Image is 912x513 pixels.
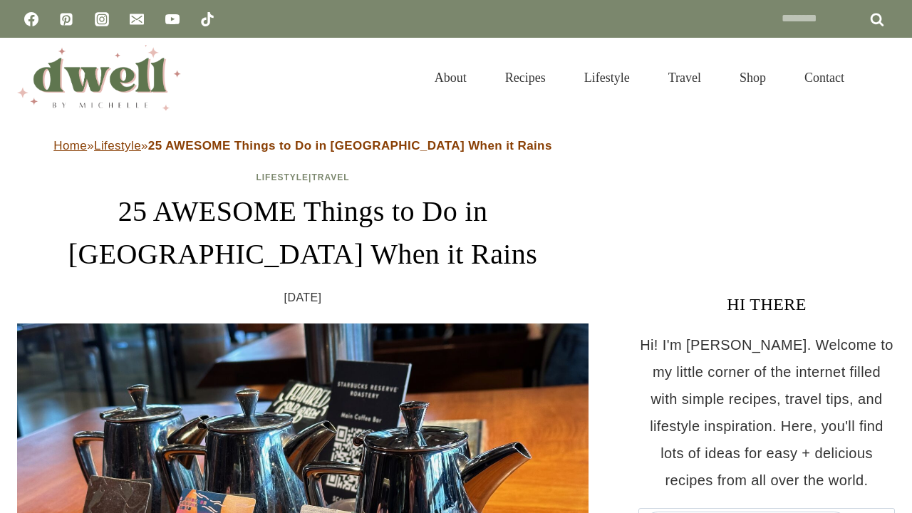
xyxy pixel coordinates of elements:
a: Travel [649,53,720,103]
button: View Search Form [871,66,895,90]
a: About [415,53,486,103]
a: YouTube [158,5,187,33]
a: Pinterest [52,5,81,33]
h3: HI THERE [638,291,895,317]
a: Shop [720,53,785,103]
a: Recipes [486,53,565,103]
strong: 25 AWESOME Things to Do in [GEOGRAPHIC_DATA] When it Rains [148,139,552,152]
p: Hi! I'm [PERSON_NAME]. Welcome to my little corner of the internet filled with simple recipes, tr... [638,331,895,494]
a: Travel [311,172,349,182]
span: | [256,172,349,182]
a: TikTok [193,5,222,33]
a: Instagram [88,5,116,33]
a: Contact [785,53,864,103]
nav: Primary Navigation [415,53,864,103]
span: » » [53,139,552,152]
a: Lifestyle [256,172,309,182]
a: Home [53,139,87,152]
img: DWELL by michelle [17,45,181,110]
a: Lifestyle [565,53,649,103]
a: Email [123,5,151,33]
time: [DATE] [284,287,322,309]
a: Facebook [17,5,46,33]
h1: 25 AWESOME Things to Do in [GEOGRAPHIC_DATA] When it Rains [17,190,589,276]
a: Lifestyle [94,139,141,152]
